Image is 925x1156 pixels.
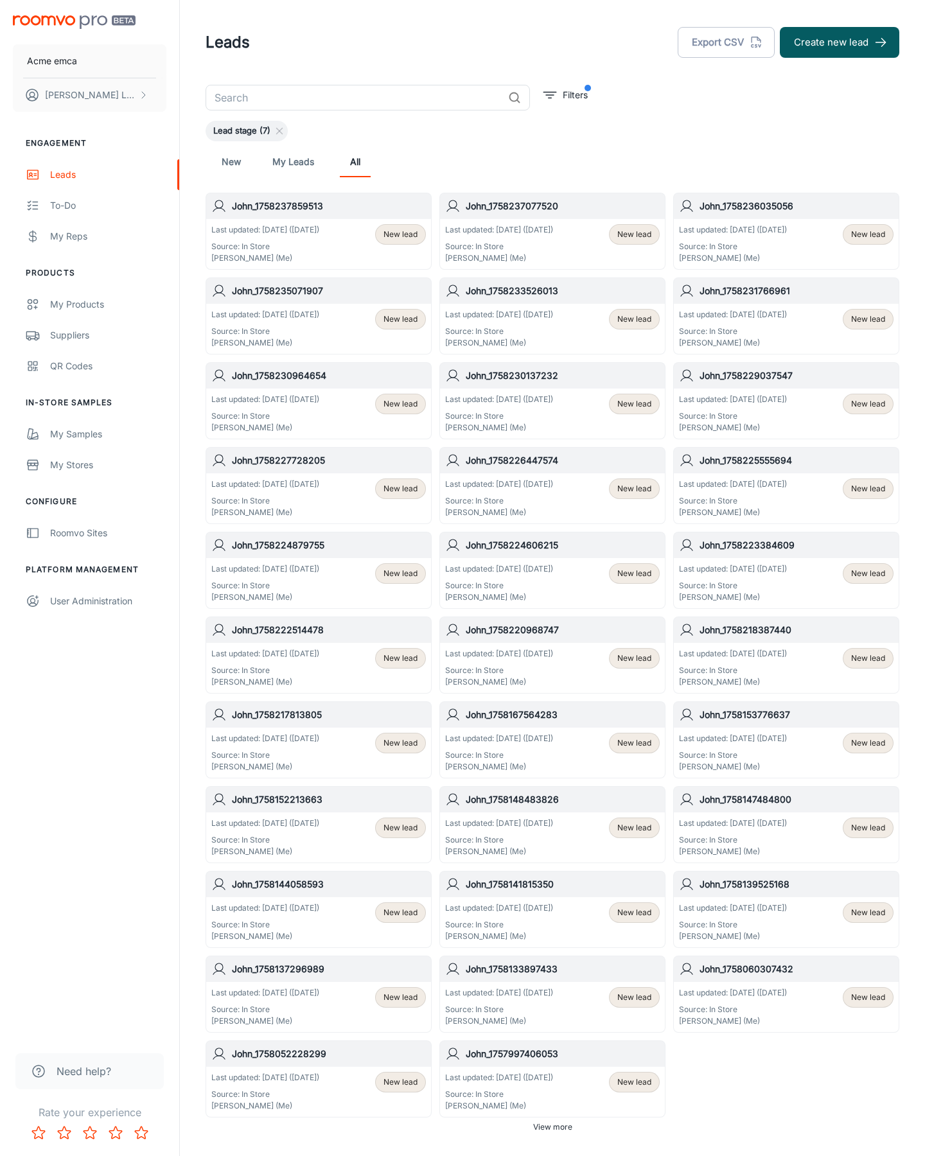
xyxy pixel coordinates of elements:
h6: John_1758144058593 [232,877,426,891]
span: New lead [383,483,418,495]
p: [PERSON_NAME] (Me) [211,846,319,857]
p: Source: In Store [679,580,787,591]
span: New lead [617,398,651,410]
h6: John_1758139525168 [700,877,894,891]
a: John_1758224879755Last updated: [DATE] ([DATE])Source: In Store[PERSON_NAME] (Me)New lead [206,532,432,609]
h6: John_1758231766961 [700,284,894,298]
p: Source: In Store [445,834,553,846]
h6: John_1758220968747 [466,623,660,637]
p: Source: In Store [679,665,787,676]
p: Source: In Store [445,410,553,422]
div: Suppliers [50,328,166,342]
a: John_1758227728205Last updated: [DATE] ([DATE])Source: In Store[PERSON_NAME] (Me)New lead [206,447,432,524]
h6: John_1758237859513 [232,199,426,213]
p: Last updated: [DATE] ([DATE]) [445,309,553,320]
p: Last updated: [DATE] ([DATE]) [445,902,553,914]
p: Source: In Store [211,410,319,422]
span: New lead [617,568,651,579]
span: New lead [383,907,418,918]
p: Last updated: [DATE] ([DATE]) [679,224,787,236]
h6: John_1758225555694 [700,453,894,468]
p: Last updated: [DATE] ([DATE]) [679,818,787,829]
div: My Products [50,297,166,311]
p: Source: In Store [445,749,553,761]
p: Last updated: [DATE] ([DATE]) [211,818,319,829]
p: Source: In Store [445,326,553,337]
a: New [216,146,247,177]
h6: John_1757997406053 [466,1047,660,1061]
h6: John_1758060307432 [700,962,894,976]
a: John_1758237859513Last updated: [DATE] ([DATE])Source: In Store[PERSON_NAME] (Me)New lead [206,193,432,270]
h1: Leads [206,31,250,54]
a: John_1758223384609Last updated: [DATE] ([DATE])Source: In Store[PERSON_NAME] (Me)New lead [673,532,899,609]
a: John_1758052228299Last updated: [DATE] ([DATE])Source: In Store[PERSON_NAME] (Me)New lead [206,1040,432,1117]
a: John_1758152213663Last updated: [DATE] ([DATE])Source: In Store[PERSON_NAME] (Me)New lead [206,786,432,863]
p: Source: In Store [679,919,787,931]
p: [PERSON_NAME] (Me) [679,676,787,688]
div: My Samples [50,427,166,441]
a: John_1758237077520Last updated: [DATE] ([DATE])Source: In Store[PERSON_NAME] (Me)New lead [439,193,665,270]
div: Leads [50,168,166,182]
span: New lead [851,313,885,325]
p: Source: In Store [679,1004,787,1015]
p: Last updated: [DATE] ([DATE]) [679,648,787,660]
h6: John_1758226447574 [466,453,660,468]
a: John_1758167564283Last updated: [DATE] ([DATE])Source: In Store[PERSON_NAME] (Me)New lead [439,701,665,778]
h6: John_1758223384609 [700,538,894,552]
p: Source: In Store [445,580,553,591]
p: Last updated: [DATE] ([DATE]) [445,733,553,744]
p: [PERSON_NAME] (Me) [445,591,553,603]
span: New lead [851,398,885,410]
h6: John_1758230137232 [466,369,660,383]
div: To-do [50,198,166,213]
p: Source: In Store [211,241,319,252]
a: John_1758225555694Last updated: [DATE] ([DATE])Source: In Store[PERSON_NAME] (Me)New lead [673,447,899,524]
a: John_1758230964654Last updated: [DATE] ([DATE])Source: In Store[PERSON_NAME] (Me)New lead [206,362,432,439]
p: Source: In Store [445,495,553,507]
a: John_1757997406053Last updated: [DATE] ([DATE])Source: In Store[PERSON_NAME] (Me)New lead [439,1040,665,1117]
h6: John_1758167564283 [466,708,660,722]
div: User Administration [50,594,166,608]
span: New lead [617,313,651,325]
p: Last updated: [DATE] ([DATE]) [211,733,319,744]
p: Last updated: [DATE] ([DATE]) [445,648,553,660]
p: Source: In Store [445,919,553,931]
h6: John_1758148483826 [466,793,660,807]
a: John_1758141815350Last updated: [DATE] ([DATE])Source: In Store[PERSON_NAME] (Me)New lead [439,871,665,948]
span: Lead stage (7) [206,125,278,137]
p: [PERSON_NAME] (Me) [211,676,319,688]
p: Last updated: [DATE] ([DATE]) [211,902,319,914]
a: John_1758226447574Last updated: [DATE] ([DATE])Source: In Store[PERSON_NAME] (Me)New lead [439,447,665,524]
a: John_1758139525168Last updated: [DATE] ([DATE])Source: In Store[PERSON_NAME] (Me)New lead [673,871,899,948]
p: Last updated: [DATE] ([DATE]) [211,224,319,236]
p: [PERSON_NAME] (Me) [211,422,319,433]
span: New lead [617,483,651,495]
p: Source: In Store [211,1089,319,1100]
button: Rate 2 star [51,1120,77,1146]
a: John_1758233526013Last updated: [DATE] ([DATE])Source: In Store[PERSON_NAME] (Me)New lead [439,277,665,355]
div: My Stores [50,458,166,472]
span: New lead [617,229,651,240]
p: Last updated: [DATE] ([DATE]) [211,1072,319,1083]
p: [PERSON_NAME] (Me) [679,337,787,349]
span: New lead [617,822,651,834]
h6: John_1758217813805 [232,708,426,722]
p: Last updated: [DATE] ([DATE]) [679,987,787,999]
button: Export CSV [678,27,775,58]
p: Last updated: [DATE] ([DATE]) [445,563,553,575]
p: [PERSON_NAME] (Me) [445,1100,553,1112]
a: John_1758220968747Last updated: [DATE] ([DATE])Source: In Store[PERSON_NAME] (Me)New lead [439,617,665,694]
p: Source: In Store [211,749,319,761]
span: New lead [851,737,885,749]
p: Source: In Store [445,665,553,676]
h6: John_1758233526013 [466,284,660,298]
p: Source: In Store [679,410,787,422]
button: Rate 5 star [128,1120,154,1146]
p: [PERSON_NAME] (Me) [679,761,787,773]
button: Rate 4 star [103,1120,128,1146]
button: Rate 3 star [77,1120,103,1146]
p: [PERSON_NAME] (Me) [679,252,787,264]
p: Last updated: [DATE] ([DATE]) [679,478,787,490]
p: [PERSON_NAME] (Me) [679,846,787,857]
p: Last updated: [DATE] ([DATE]) [679,563,787,575]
